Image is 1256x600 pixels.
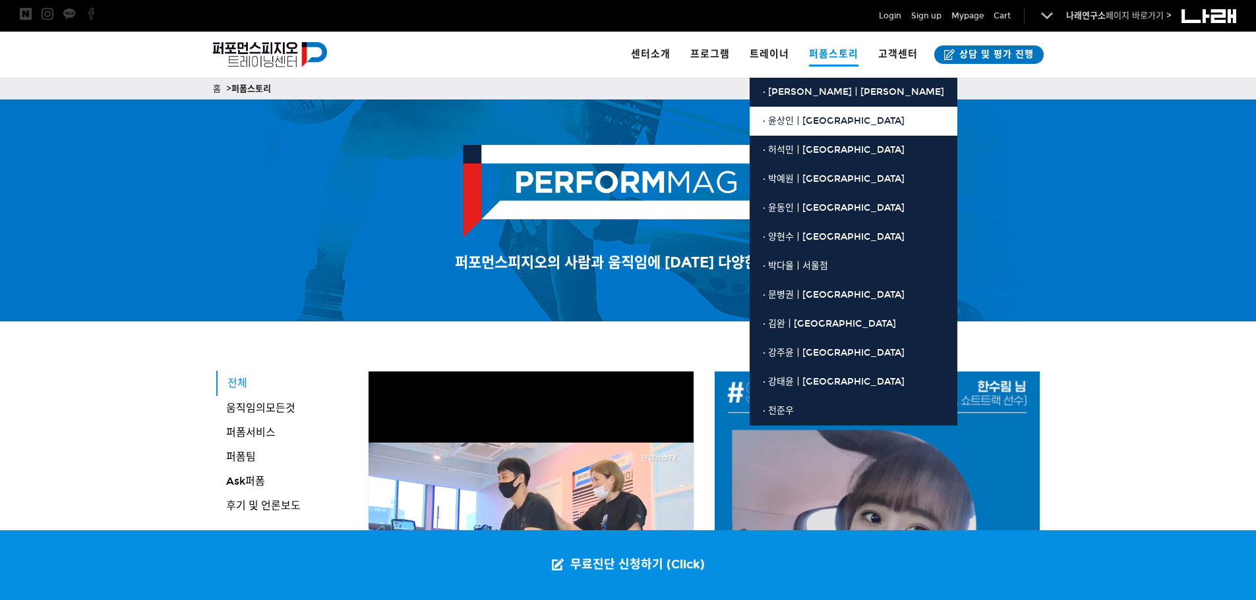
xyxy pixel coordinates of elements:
span: 프로그램 [690,48,730,60]
a: Login [879,9,901,22]
a: 퍼폼스토리 [231,84,271,94]
a: 프로그램 [680,32,740,78]
span: · [PERSON_NAME]ㅣ[PERSON_NAME] [763,86,944,97]
span: · 강주윤ㅣ[GEOGRAPHIC_DATA] [763,347,905,358]
span: · 윤상인ㅣ[GEOGRAPHIC_DATA] [763,115,905,126]
span: 고객센터 [878,48,918,60]
a: Sign up [911,9,942,22]
a: · 강주윤ㅣ[GEOGRAPHIC_DATA] [750,339,957,368]
a: 상담 및 평가 진행 [934,45,1044,64]
a: · 윤동인ㅣ[GEOGRAPHIC_DATA] [750,194,957,223]
span: 센터소개 [631,48,671,60]
a: · 윤상인ㅣ[GEOGRAPHIC_DATA] [750,107,957,136]
a: 전체 [216,371,358,395]
a: · 양현수ㅣ[GEOGRAPHIC_DATA] [750,223,957,252]
strong: 나래연구소 [1066,11,1106,21]
a: 고객센터 [868,32,928,78]
a: · 강태윤ㅣ[GEOGRAPHIC_DATA] [750,368,957,396]
p: 홈 > [213,82,1044,96]
span: 후기 및 언론보도 [226,499,301,512]
a: 퍼폼스토리 [799,32,868,78]
a: · 문병권ㅣ[GEOGRAPHIC_DATA] [750,281,957,310]
span: · 박다율ㅣ서울점 [763,260,828,271]
a: · 전준우 [750,396,957,425]
a: · 박다율ㅣ서울점 [750,252,957,281]
a: Ask퍼폼 [216,469,358,493]
span: 상담 및 평가 진행 [955,48,1034,61]
a: 나래연구소페이지 바로가기 > [1066,11,1172,21]
span: · 전준우 [763,405,794,416]
span: · 양현수ㅣ[GEOGRAPHIC_DATA] [763,231,905,242]
img: PERFORMMAG [463,145,794,237]
span: 퍼폼서비스 [226,426,276,439]
span: · 허석민ㅣ[GEOGRAPHIC_DATA] [763,144,905,155]
a: · 김완ㅣ[GEOGRAPHIC_DATA] [750,310,957,339]
span: 퍼폼스토리 [809,41,858,67]
a: · [PERSON_NAME]ㅣ[PERSON_NAME] [750,78,957,107]
a: 센터소개 [621,32,680,78]
a: 트레이너 [740,32,799,78]
span: · 윤동인ㅣ[GEOGRAPHIC_DATA] [763,202,905,213]
a: · 박예원ㅣ[GEOGRAPHIC_DATA] [750,165,957,194]
span: 전체 [227,377,247,389]
a: 후기 및 언론보도 [216,493,358,518]
span: 움직임의모든것 [226,402,295,414]
span: · 강태윤ㅣ[GEOGRAPHIC_DATA] [763,376,905,387]
a: 움직임의모든것 [216,396,358,420]
span: 퍼폼팀 [226,450,256,463]
span: 퍼포먼스피지오의 사람과 움직임에 [DATE] 다양한 이야기 [455,254,801,271]
span: · 박예원ㅣ[GEOGRAPHIC_DATA] [763,173,905,184]
a: · 허석민ㅣ[GEOGRAPHIC_DATA] [750,136,957,165]
a: 퍼폼팀 [216,445,358,469]
span: · 김완ㅣ[GEOGRAPHIC_DATA] [763,318,896,329]
a: 퍼폼서비스 [216,420,358,445]
span: 트레이너 [750,48,789,60]
a: Mypage [951,9,984,22]
span: · 문병권ㅣ[GEOGRAPHIC_DATA] [763,289,905,300]
a: Cart [994,9,1011,22]
span: Ask퍼폼 [226,475,265,487]
a: 무료진단 신청하기 (Click) [539,530,718,600]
